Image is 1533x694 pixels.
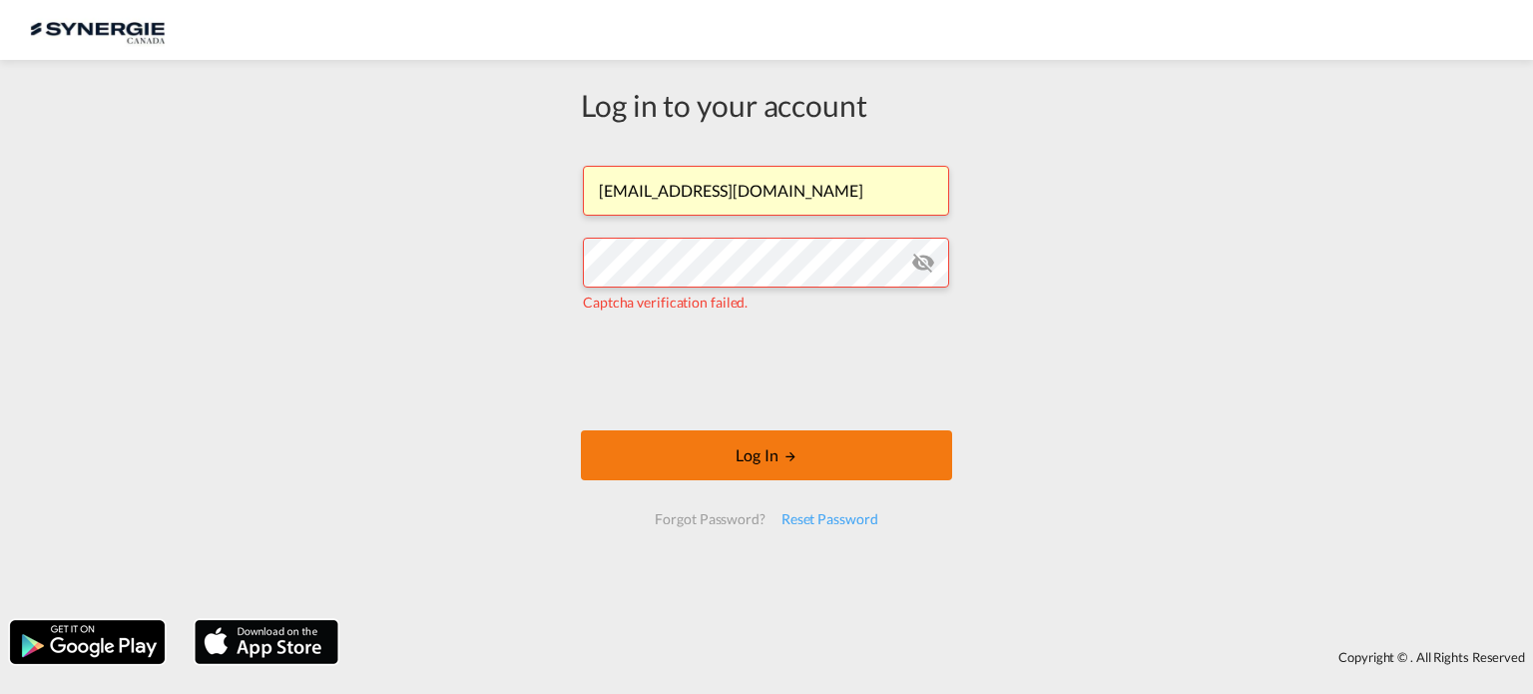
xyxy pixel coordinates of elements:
[911,251,935,275] md-icon: icon-eye-off
[30,8,165,53] img: 1f56c880d42311ef80fc7dca854c8e59.png
[615,333,918,410] iframe: reCAPTCHA
[581,84,952,126] div: Log in to your account
[583,294,748,311] span: Captcha verification failed.
[581,430,952,480] button: LOGIN
[773,501,886,537] div: Reset Password
[193,618,340,666] img: apple.png
[583,166,949,216] input: Enter email/phone number
[647,501,772,537] div: Forgot Password?
[348,640,1533,674] div: Copyright © . All Rights Reserved
[8,618,167,666] img: google.png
